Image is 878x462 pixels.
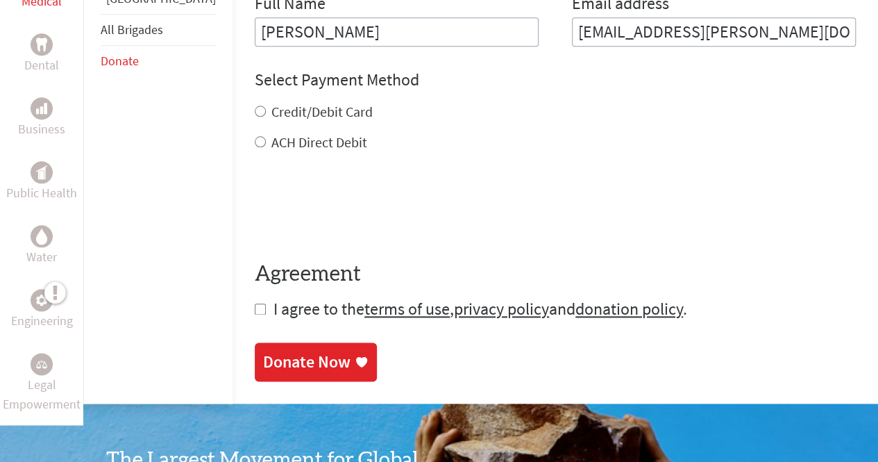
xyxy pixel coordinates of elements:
[24,33,59,75] a: DentalDental
[255,17,539,47] input: Enter Full Name
[255,262,856,287] h4: Agreement
[18,97,65,139] a: BusinessBusiness
[101,14,216,46] li: All Brigades
[36,38,47,51] img: Dental
[31,33,53,56] div: Dental
[31,289,53,311] div: Engineering
[26,247,57,267] p: Water
[101,22,163,38] a: All Brigades
[271,103,373,120] label: Credit/Debit Card
[255,180,466,234] iframe: reCAPTCHA
[31,97,53,119] div: Business
[575,298,683,320] a: donation policy
[255,343,377,381] a: Donate Now
[263,351,351,373] div: Donate Now
[271,133,367,151] label: ACH Direct Debit
[3,375,81,414] p: Legal Empowerment
[101,53,139,69] a: Donate
[31,353,53,375] div: Legal Empowerment
[364,298,450,320] a: terms of use
[24,56,59,75] p: Dental
[101,46,216,76] li: Donate
[454,298,549,320] a: privacy policy
[36,295,47,306] img: Engineering
[572,17,856,47] input: Your Email
[11,311,73,331] p: Engineering
[36,103,47,114] img: Business
[18,119,65,139] p: Business
[31,225,53,247] div: Water
[273,298,687,320] span: I agree to the , and .
[255,69,856,91] h4: Select Payment Method
[3,353,81,414] a: Legal EmpowermentLegal Empowerment
[26,225,57,267] a: WaterWater
[6,183,77,203] p: Public Health
[36,360,47,368] img: Legal Empowerment
[11,289,73,331] a: EngineeringEngineering
[31,161,53,183] div: Public Health
[6,161,77,203] a: Public HealthPublic Health
[36,229,47,245] img: Water
[36,165,47,179] img: Public Health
